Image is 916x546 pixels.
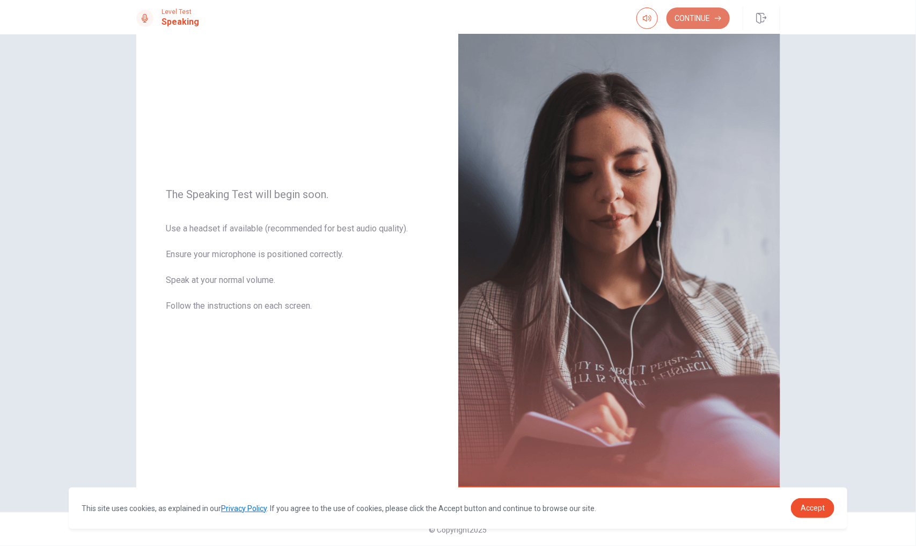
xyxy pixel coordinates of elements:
[166,188,428,201] span: The Speaking Test will begin soon.
[458,23,780,491] img: speaking intro
[166,222,428,325] span: Use a headset if available (recommended for best audio quality). Ensure your microphone is positi...
[162,16,200,28] h1: Speaking
[791,498,834,518] a: dismiss cookie message
[162,8,200,16] span: Level Test
[69,487,847,529] div: cookieconsent
[221,504,267,513] a: Privacy Policy
[82,504,596,513] span: This site uses cookies, as explained in our . If you agree to the use of cookies, please click th...
[801,504,825,512] span: Accept
[429,526,487,534] span: © Copyright 2025
[666,8,730,29] button: Continue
